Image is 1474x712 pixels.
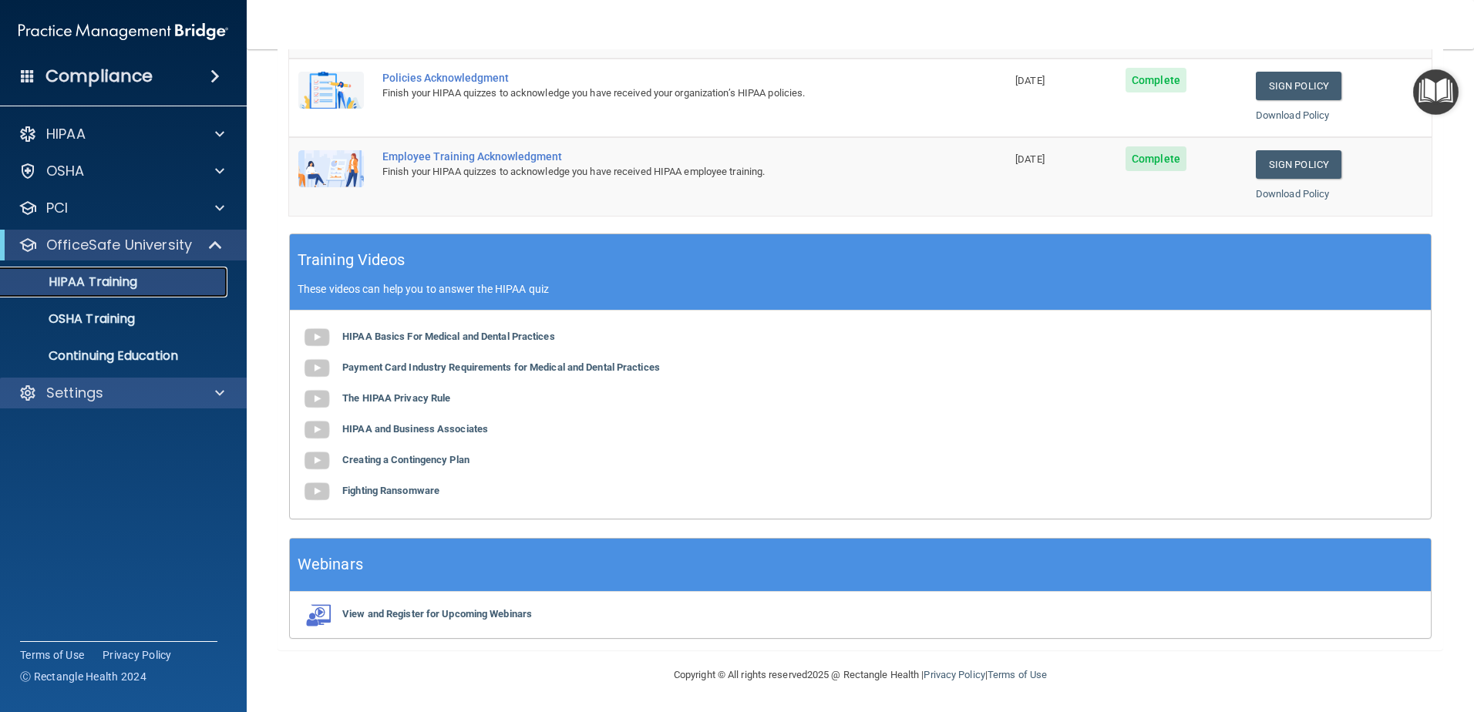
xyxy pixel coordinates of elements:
[46,199,68,217] p: PCI
[10,348,220,364] p: Continuing Education
[20,647,84,663] a: Terms of Use
[19,236,224,254] a: OfficeSafe University
[382,150,929,163] div: Employee Training Acknowledgment
[46,162,85,180] p: OSHA
[382,84,929,102] div: Finish your HIPAA quizzes to acknowledge you have received your organization’s HIPAA policies.
[46,384,103,402] p: Settings
[45,65,153,87] h4: Compliance
[19,162,224,180] a: OSHA
[19,384,224,402] a: Settings
[19,16,228,47] img: PMB logo
[298,551,363,578] h5: Webinars
[988,669,1047,680] a: Terms of Use
[301,415,332,445] img: gray_youtube_icon.38fcd6cc.png
[301,322,332,353] img: gray_youtube_icon.38fcd6cc.png
[579,650,1142,700] div: Copyright © All rights reserved 2025 @ Rectangle Health | |
[1015,75,1045,86] span: [DATE]
[1256,109,1330,121] a: Download Policy
[342,454,469,465] b: Creating a Contingency Plan
[298,247,406,274] h5: Training Videos
[342,485,439,496] b: Fighting Ransomware
[1126,68,1186,92] span: Complete
[46,236,192,254] p: OfficeSafe University
[1256,188,1330,200] a: Download Policy
[301,445,332,476] img: gray_youtube_icon.38fcd6cc.png
[924,669,984,680] a: Privacy Policy
[1126,146,1186,171] span: Complete
[342,331,555,342] b: HIPAA Basics For Medical and Dental Practices
[46,125,86,143] p: HIPAA
[20,669,146,684] span: Ⓒ Rectangle Health 2024
[342,392,450,404] b: The HIPAA Privacy Rule
[1256,72,1341,100] a: Sign Policy
[19,125,224,143] a: HIPAA
[342,608,532,620] b: View and Register for Upcoming Webinars
[301,476,332,507] img: gray_youtube_icon.38fcd6cc.png
[1207,603,1455,664] iframe: Drift Widget Chat Controller
[19,199,224,217] a: PCI
[301,384,332,415] img: gray_youtube_icon.38fcd6cc.png
[342,423,488,435] b: HIPAA and Business Associates
[1413,69,1459,115] button: Open Resource Center
[298,283,1423,295] p: These videos can help you to answer the HIPAA quiz
[301,603,332,626] img: webinarIcon.c7ebbf15.png
[382,72,929,84] div: Policies Acknowledgment
[382,163,929,181] div: Finish your HIPAA quizzes to acknowledge you have received HIPAA employee training.
[1015,153,1045,165] span: [DATE]
[301,353,332,384] img: gray_youtube_icon.38fcd6cc.png
[10,274,137,290] p: HIPAA Training
[1256,150,1341,179] a: Sign Policy
[103,647,172,663] a: Privacy Policy
[10,311,135,327] p: OSHA Training
[342,361,660,373] b: Payment Card Industry Requirements for Medical and Dental Practices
